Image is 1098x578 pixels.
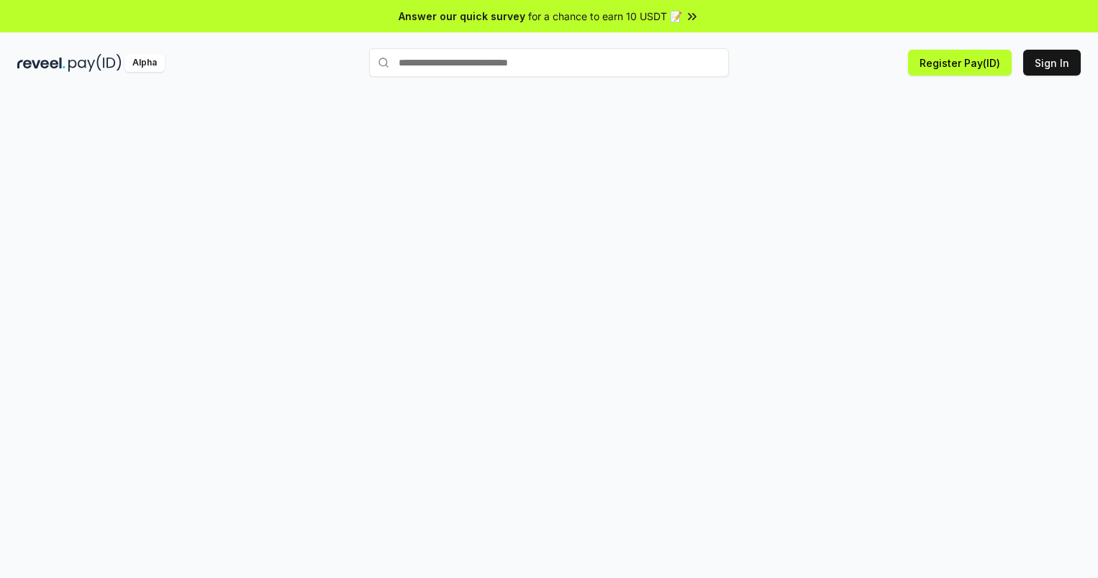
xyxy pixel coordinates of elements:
[124,54,165,72] div: Alpha
[68,54,122,72] img: pay_id
[17,54,65,72] img: reveel_dark
[399,9,525,24] span: Answer our quick survey
[908,50,1012,76] button: Register Pay(ID)
[1023,50,1081,76] button: Sign In
[528,9,682,24] span: for a chance to earn 10 USDT 📝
